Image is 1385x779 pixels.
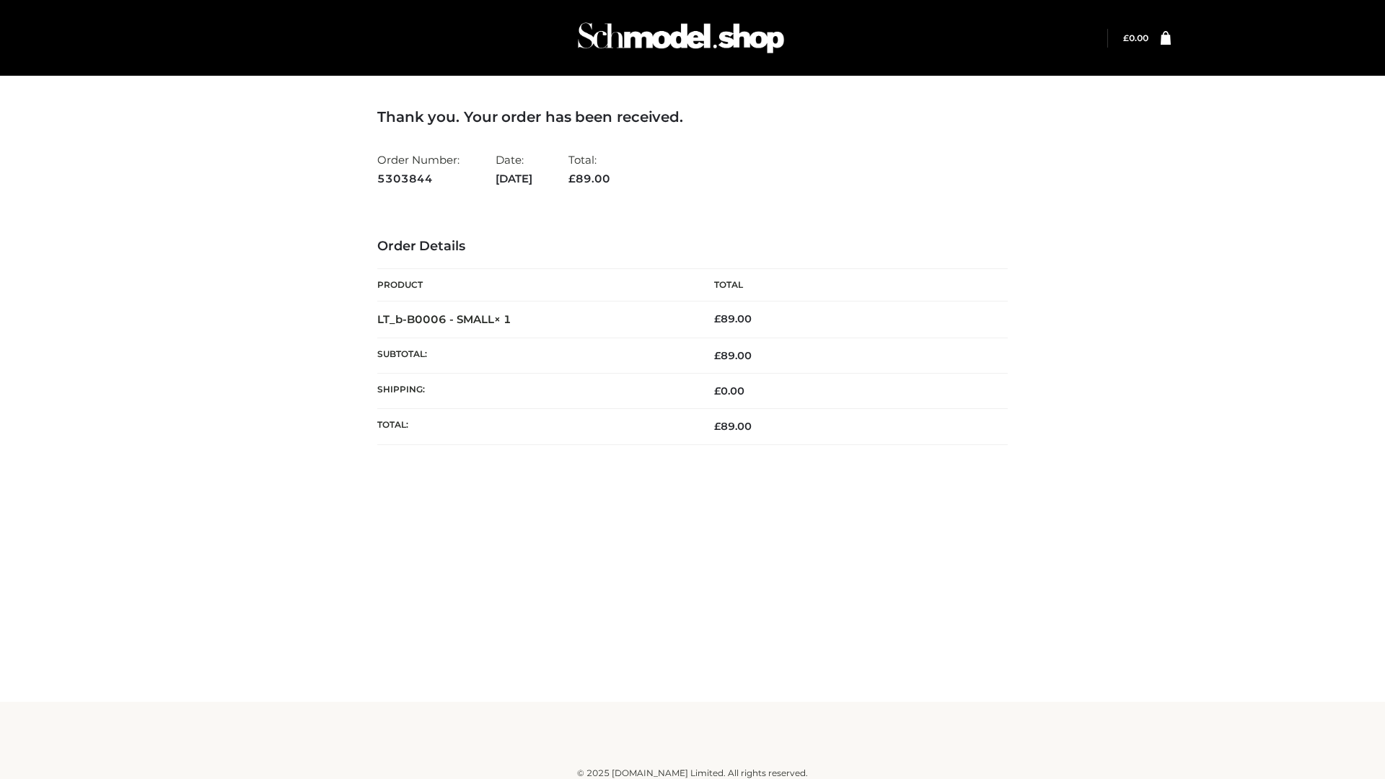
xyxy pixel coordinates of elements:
bdi: 0.00 [1123,32,1148,43]
span: £ [714,420,721,433]
li: Order Number: [377,147,460,191]
span: 89.00 [714,420,752,433]
span: £ [1123,32,1129,43]
h3: Thank you. Your order has been received. [377,108,1008,126]
th: Subtotal: [377,338,692,373]
span: £ [714,312,721,325]
li: Total: [568,147,610,191]
th: Total: [377,409,692,444]
bdi: 89.00 [714,312,752,325]
th: Total [692,269,1008,302]
a: £0.00 [1123,32,1148,43]
span: £ [714,384,721,397]
strong: 5303844 [377,170,460,188]
strong: LT_b-B0006 - SMALL [377,312,511,326]
img: Schmodel Admin 964 [573,9,789,66]
span: 89.00 [714,349,752,362]
li: Date: [496,147,532,191]
span: 89.00 [568,172,610,185]
bdi: 0.00 [714,384,744,397]
strong: [DATE] [496,170,532,188]
th: Product [377,269,692,302]
span: £ [568,172,576,185]
strong: × 1 [494,312,511,326]
th: Shipping: [377,374,692,409]
h3: Order Details [377,239,1008,255]
span: £ [714,349,721,362]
